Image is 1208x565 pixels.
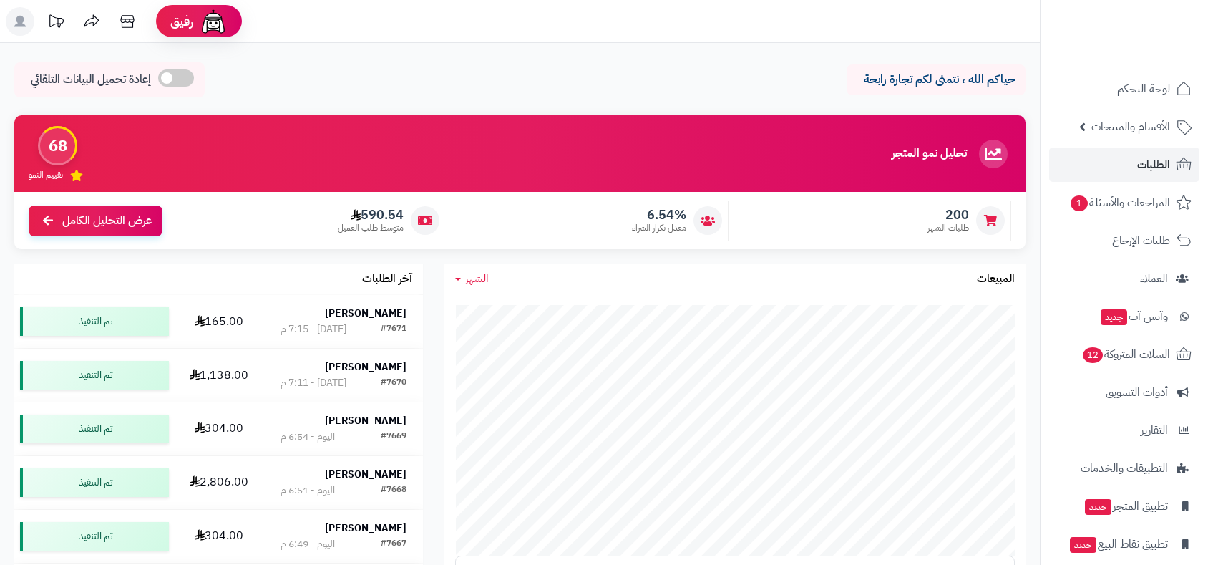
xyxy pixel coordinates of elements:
a: وآتس آبجديد [1049,299,1199,334]
a: أدوات التسويق [1049,375,1199,410]
span: رفيق [170,13,193,30]
img: logo-2.png [1111,34,1194,64]
a: تطبيق نقاط البيعجديد [1049,527,1199,561]
div: #7669 [381,430,406,444]
strong: [PERSON_NAME] [325,521,406,536]
a: التقارير [1049,413,1199,448]
span: التطبيقات والخدمات [1081,458,1168,478]
span: لوحة التحكم [1117,79,1170,99]
span: الطلبات [1137,155,1170,175]
div: اليوم - 6:54 م [281,430,335,444]
span: 200 [927,207,969,223]
span: الأقسام والمنتجات [1091,117,1170,137]
span: التقارير [1141,420,1168,440]
p: حياكم الله ، نتمنى لكم تجارة رابحة [857,72,1015,88]
span: طلبات الشهر [927,222,969,234]
a: تحديثات المنصة [38,7,74,39]
strong: [PERSON_NAME] [325,467,406,482]
strong: [PERSON_NAME] [325,413,406,428]
span: السلات المتروكة [1081,344,1170,364]
span: العملاء [1140,269,1168,289]
div: [DATE] - 7:15 م [281,322,346,337]
div: [DATE] - 7:11 م [281,376,346,390]
td: 2,806.00 [175,456,264,509]
span: 12 [1083,347,1104,363]
img: ai-face.png [199,7,228,36]
span: جديد [1085,499,1111,515]
span: وآتس آب [1099,306,1168,327]
div: تم التنفيذ [20,361,169,390]
span: 6.54% [632,207,686,223]
span: متوسط طلب العميل [338,222,404,234]
a: عرض التحليل الكامل [29,206,162,236]
div: #7668 [381,483,406,498]
a: العملاء [1049,261,1199,296]
span: المراجعات والأسئلة [1069,193,1170,213]
span: تطبيق نقاط البيع [1068,534,1168,554]
span: عرض التحليل الكامل [62,213,152,229]
div: تم التنفيذ [20,415,169,443]
a: المراجعات والأسئلة1 [1049,185,1199,220]
span: تطبيق المتجر [1083,496,1168,516]
h3: المبيعات [977,273,1015,286]
span: إعادة تحميل البيانات التلقائي [31,72,151,88]
td: 304.00 [175,510,264,563]
span: جديد [1070,537,1096,553]
div: اليوم - 6:49 م [281,537,335,551]
span: 1 [1071,195,1088,211]
span: أدوات التسويق [1106,382,1168,402]
a: تطبيق المتجرجديد [1049,489,1199,523]
span: معدل تكرار الشراء [632,222,686,234]
span: 590.54 [338,207,404,223]
a: التطبيقات والخدمات [1049,451,1199,486]
strong: [PERSON_NAME] [325,359,406,375]
a: الشهر [455,271,489,287]
a: الطلبات [1049,148,1199,182]
div: #7671 [381,322,406,337]
td: 1,138.00 [175,349,264,402]
span: طلبات الإرجاع [1112,231,1170,251]
div: تم التنفيذ [20,468,169,497]
div: تم التنفيذ [20,307,169,336]
td: 165.00 [175,295,264,348]
span: تقييم النمو [29,169,63,181]
h3: آخر الطلبات [362,273,412,286]
a: لوحة التحكم [1049,72,1199,106]
div: اليوم - 6:51 م [281,483,335,498]
a: طلبات الإرجاع [1049,223,1199,258]
a: السلات المتروكة12 [1049,337,1199,372]
span: جديد [1101,309,1127,325]
td: 304.00 [175,402,264,455]
div: #7667 [381,537,406,551]
div: تم التنفيذ [20,522,169,551]
h3: تحليل نمو المتجر [892,148,967,160]
div: #7670 [381,376,406,390]
strong: [PERSON_NAME] [325,306,406,321]
span: الشهر [465,270,489,287]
